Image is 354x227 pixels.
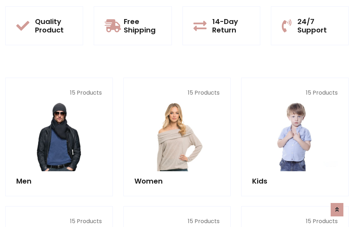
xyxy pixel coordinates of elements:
h5: 24/7 Support [297,17,338,34]
h5: Men [16,177,102,185]
p: 15 Products [16,217,102,226]
p: 15 Products [134,89,220,97]
h5: Kids [252,177,338,185]
p: 15 Products [252,89,338,97]
p: 15 Products [252,217,338,226]
h5: Quality Product [35,17,72,34]
h5: Women [134,177,220,185]
h5: 14-Day Return [212,17,249,34]
h5: Free Shipping [124,17,161,34]
p: 15 Products [134,217,220,226]
p: 15 Products [16,89,102,97]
